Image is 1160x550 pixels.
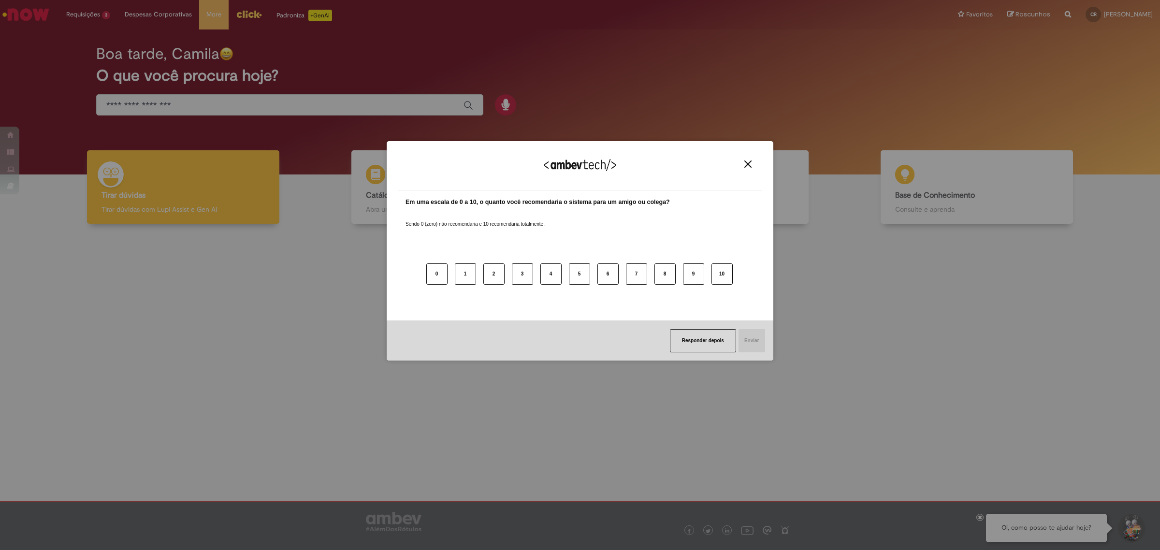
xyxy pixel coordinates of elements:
label: Em uma escala de 0 a 10, o quanto você recomendaria o sistema para um amigo ou colega? [406,198,670,207]
button: 4 [540,263,562,285]
button: Close [741,160,754,168]
button: 2 [483,263,505,285]
img: Logo Ambevtech [544,159,616,171]
button: 9 [683,263,704,285]
label: Sendo 0 (zero) não recomendaria e 10 recomendaria totalmente. [406,209,545,228]
button: 0 [426,263,448,285]
button: 5 [569,263,590,285]
button: 7 [626,263,647,285]
button: 1 [455,263,476,285]
img: Close [744,160,752,168]
button: 10 [711,263,733,285]
button: 6 [597,263,619,285]
button: 8 [654,263,676,285]
button: 3 [512,263,533,285]
button: Responder depois [670,329,736,352]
